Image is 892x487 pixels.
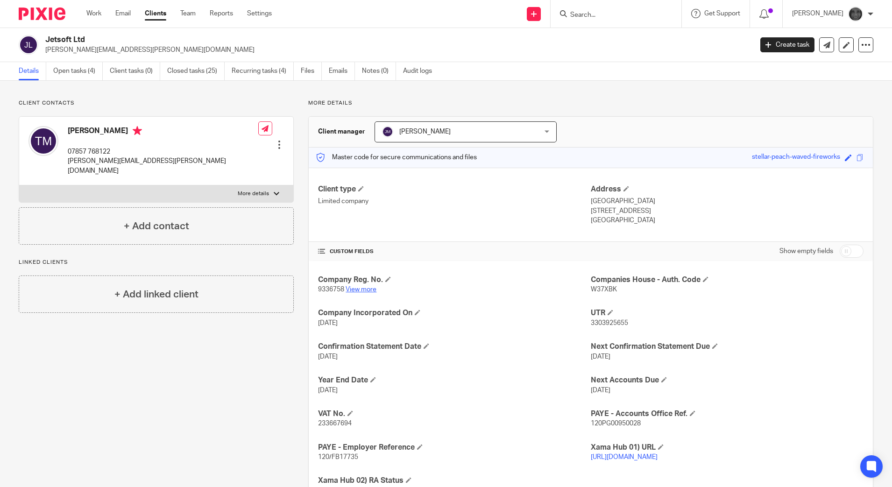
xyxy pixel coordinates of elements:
[45,45,746,55] p: [PERSON_NAME][EMAIL_ADDRESS][PERSON_NAME][DOMAIN_NAME]
[318,248,591,255] h4: CUSTOM FIELDS
[19,35,38,55] img: svg%3E
[591,320,628,326] span: 3303925655
[403,62,439,80] a: Audit logs
[318,476,591,486] h4: Xama Hub 02) RA Status
[318,184,591,194] h4: Client type
[110,62,160,80] a: Client tasks (0)
[114,287,198,302] h4: + Add linked client
[318,308,591,318] h4: Company Incorporated On
[318,342,591,352] h4: Confirmation Statement Date
[53,62,103,80] a: Open tasks (4)
[591,443,864,452] h4: Xama Hub 01) URL
[124,219,189,233] h4: + Add contact
[316,153,477,162] p: Master code for secure communications and files
[591,375,864,385] h4: Next Accounts Due
[86,9,101,18] a: Work
[591,420,641,427] span: 120PG00950028
[318,127,365,136] h3: Client manager
[45,35,606,45] h2: Jetsoft Ltd
[232,62,294,80] a: Recurring tasks (4)
[318,353,338,360] span: [DATE]
[318,375,591,385] h4: Year End Date
[848,7,863,21] img: Snapchat-1387757528.jpg
[399,128,451,135] span: [PERSON_NAME]
[210,9,233,18] a: Reports
[19,259,294,266] p: Linked clients
[318,197,591,206] p: Limited company
[591,353,610,360] span: [DATE]
[591,286,617,293] span: W37XBK
[760,37,814,52] a: Create task
[591,184,864,194] h4: Address
[792,9,843,18] p: [PERSON_NAME]
[318,454,358,460] span: 120/FB17735
[318,286,344,293] span: 9336758
[591,275,864,285] h4: Companies House - Auth. Code
[591,454,658,460] a: [URL][DOMAIN_NAME]
[19,7,65,20] img: Pixie
[569,11,653,20] input: Search
[329,62,355,80] a: Emails
[318,409,591,419] h4: VAT No.
[779,247,833,256] label: Show empty fields
[591,342,864,352] h4: Next Confirmation Statement Due
[318,387,338,394] span: [DATE]
[318,443,591,452] h4: PAYE - Employer Reference
[308,99,873,107] p: More details
[115,9,131,18] a: Email
[145,9,166,18] a: Clients
[591,206,864,216] p: [STREET_ADDRESS]
[591,197,864,206] p: [GEOGRAPHIC_DATA]
[19,62,46,80] a: Details
[68,156,258,176] p: [PERSON_NAME][EMAIL_ADDRESS][PERSON_NAME][DOMAIN_NAME]
[301,62,322,80] a: Files
[704,10,740,17] span: Get Support
[318,320,338,326] span: [DATE]
[591,308,864,318] h4: UTR
[68,126,258,138] h4: [PERSON_NAME]
[346,286,376,293] a: View more
[247,9,272,18] a: Settings
[180,9,196,18] a: Team
[362,62,396,80] a: Notes (0)
[318,420,352,427] span: 233667694
[318,275,591,285] h4: Company Reg. No.
[68,147,258,156] p: 07857 768122
[752,152,840,163] div: stellar-peach-waved-fireworks
[238,190,269,198] p: More details
[382,126,393,137] img: svg%3E
[591,387,610,394] span: [DATE]
[167,62,225,80] a: Closed tasks (25)
[591,216,864,225] p: [GEOGRAPHIC_DATA]
[19,99,294,107] p: Client contacts
[28,126,58,156] img: svg%3E
[133,126,142,135] i: Primary
[591,409,864,419] h4: PAYE - Accounts Office Ref.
